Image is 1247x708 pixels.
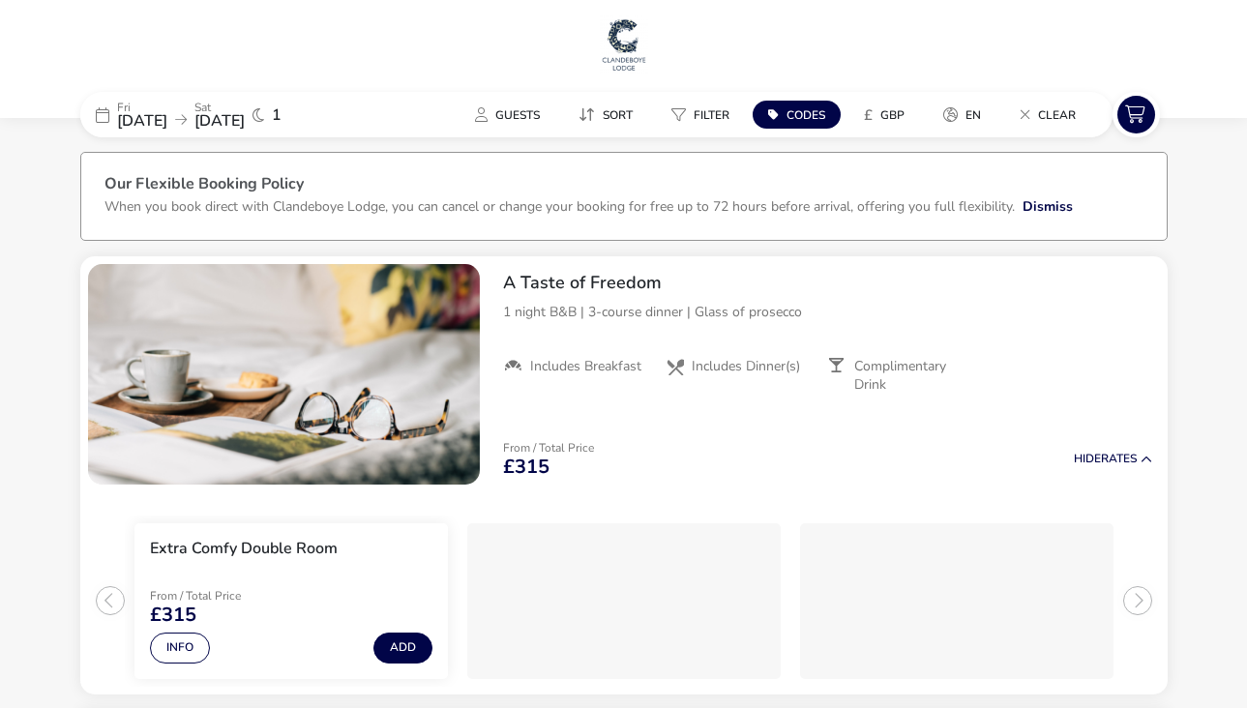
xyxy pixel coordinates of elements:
i: £ [864,105,873,125]
naf-pibe-menu-bar-item: Sort [563,101,656,129]
span: Filter [694,107,729,123]
swiper-slide: 1 / 1 [88,264,480,485]
button: en [928,101,996,129]
span: Clear [1038,107,1076,123]
span: Includes Breakfast [530,358,641,375]
button: Guests [460,101,555,129]
naf-pibe-menu-bar-item: Filter [656,101,753,129]
h2: A Taste of Freedom [503,272,1152,294]
span: £315 [150,605,196,625]
swiper-slide: 3 / 3 [790,516,1123,687]
p: Fri [117,102,167,113]
button: Add [373,633,432,664]
span: en [965,107,981,123]
button: Sort [563,101,648,129]
span: GBP [880,107,905,123]
swiper-slide: 2 / 3 [458,516,790,687]
swiper-slide: 1 / 3 [125,516,458,687]
span: [DATE] [194,110,245,132]
p: From / Total Price [150,590,287,602]
button: £GBP [848,101,920,129]
naf-pibe-menu-bar-item: £GBP [848,101,928,129]
span: Guests [495,107,540,123]
p: Sat [194,102,245,113]
button: Dismiss [1023,196,1073,217]
p: When you book direct with Clandeboye Lodge, you can cancel or change your booking for free up to ... [104,197,1015,216]
span: 1 [272,107,282,123]
naf-pibe-menu-bar-item: Guests [460,101,563,129]
button: HideRates [1074,453,1152,465]
img: Main Website [600,15,648,74]
p: 1 night B&B | 3-course dinner | Glass of prosecco [503,302,1152,322]
span: £315 [503,457,549,477]
h3: Our Flexible Booking Policy [104,176,1143,196]
button: Filter [656,101,745,129]
h3: Extra Comfy Double Room [150,539,338,559]
span: [DATE] [117,110,167,132]
span: Includes Dinner(s) [692,358,800,375]
p: From / Total Price [503,442,594,454]
naf-pibe-menu-bar-item: en [928,101,1004,129]
button: Info [150,633,210,664]
button: Codes [753,101,841,129]
button: Clear [1004,101,1091,129]
span: Hide [1074,451,1101,466]
span: Sort [603,107,633,123]
naf-pibe-menu-bar-item: Clear [1004,101,1099,129]
span: Codes [787,107,825,123]
naf-pibe-menu-bar-item: Codes [753,101,848,129]
div: A Taste of Freedom1 night B&B | 3-course dinner | Glass of proseccoIncludes BreakfastIncludes Din... [488,256,1168,409]
div: Fri[DATE]Sat[DATE]1 [80,92,371,137]
span: Complimentary Drink [854,358,974,393]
